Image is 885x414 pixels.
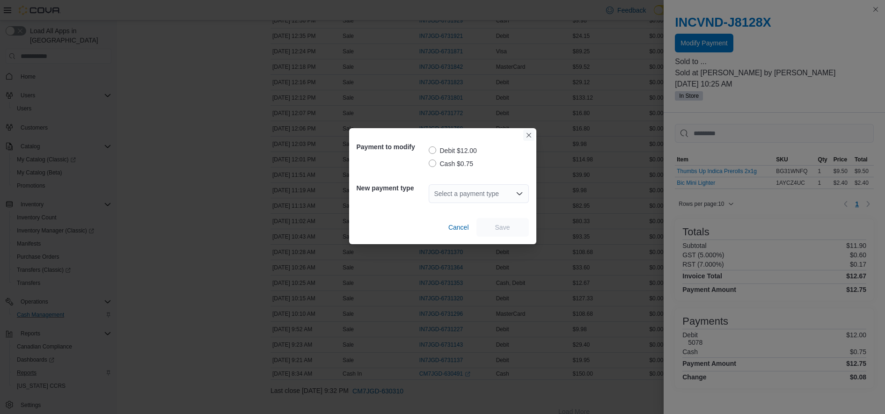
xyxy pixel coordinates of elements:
[445,218,473,237] button: Cancel
[429,158,474,169] label: Cash $0.75
[523,130,534,141] button: Closes this modal window
[448,223,469,232] span: Cancel
[357,179,427,197] h5: New payment type
[357,138,427,156] h5: Payment to modify
[434,188,435,199] input: Accessible screen reader label
[495,223,510,232] span: Save
[516,190,523,197] button: Open list of options
[476,218,529,237] button: Save
[429,145,477,156] label: Debit $12.00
